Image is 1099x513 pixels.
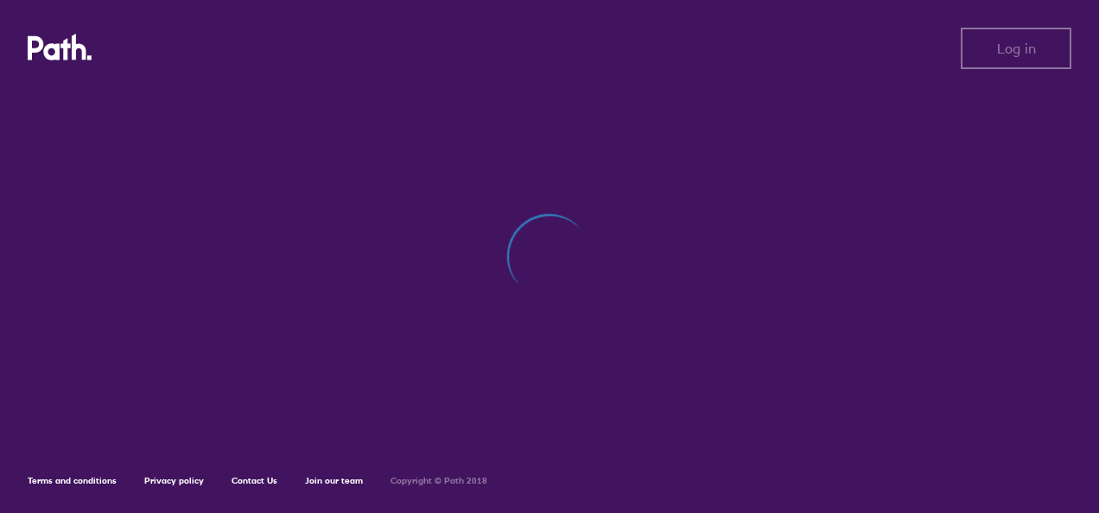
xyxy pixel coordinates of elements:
[28,475,117,486] a: Terms and conditions
[232,475,277,486] a: Contact Us
[305,475,363,486] a: Join our team
[961,28,1071,69] button: Log in
[997,41,1036,56] span: Log in
[144,475,204,486] a: Privacy policy
[391,476,487,486] h6: Copyright © Path 2018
